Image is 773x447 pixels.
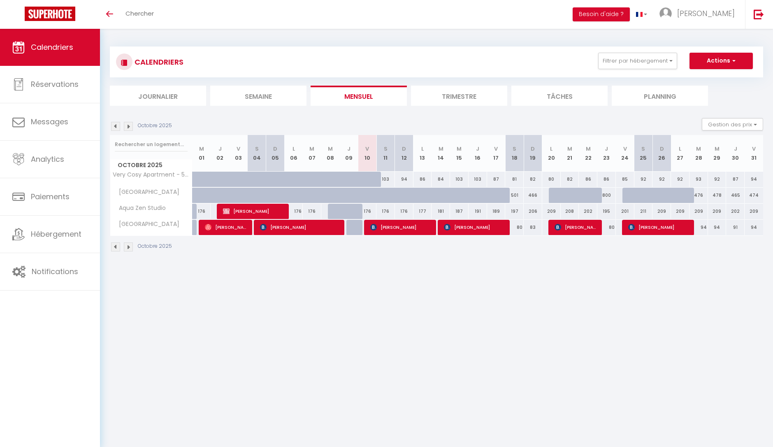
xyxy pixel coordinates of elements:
[193,135,211,172] th: 01
[634,135,653,172] th: 25
[255,145,259,153] abbr: S
[628,219,690,235] span: [PERSON_NAME]
[125,9,154,18] span: Chercher
[223,203,285,219] span: [PERSON_NAME]
[248,135,266,172] th: 04
[524,172,542,187] div: 82
[31,191,70,202] span: Paiements
[439,145,443,153] abbr: M
[671,204,689,219] div: 209
[432,172,450,187] div: 84
[561,204,579,219] div: 208
[726,188,745,203] div: 465
[311,86,407,106] li: Mensuel
[211,135,229,172] th: 02
[708,188,727,203] div: 478
[505,188,524,203] div: 501
[561,172,579,187] div: 82
[542,172,561,187] div: 80
[689,188,708,203] div: 476
[31,229,81,239] span: Hébergement
[260,219,340,235] span: [PERSON_NAME]
[511,86,608,106] li: Tâches
[634,204,653,219] div: 211
[432,204,450,219] div: 181
[505,204,524,219] div: 197
[138,122,172,130] p: Octobre 2025
[25,7,75,21] img: Super Booking
[266,135,285,172] th: 05
[376,204,395,219] div: 176
[505,135,524,172] th: 18
[708,204,727,219] div: 209
[205,219,248,235] span: [PERSON_NAME]
[689,172,708,187] div: 93
[31,154,64,164] span: Analytics
[111,220,181,229] span: [GEOGRAPHIC_DATA]
[573,7,630,21] button: Besoin d'aide ?
[679,145,681,153] abbr: L
[605,145,608,153] abbr: J
[199,145,204,153] abbr: M
[309,145,314,153] abbr: M
[193,204,211,219] div: 176
[487,135,506,172] th: 17
[444,219,506,235] span: [PERSON_NAME]
[395,135,413,172] th: 12
[340,135,358,172] th: 09
[132,53,183,71] h3: CALENDRIERS
[689,135,708,172] th: 28
[542,204,561,219] div: 209
[579,172,597,187] div: 86
[450,135,469,172] th: 15
[597,172,616,187] div: 86
[513,145,516,153] abbr: S
[505,220,524,235] div: 80
[457,145,462,153] abbr: M
[689,53,753,69] button: Actions
[421,145,424,153] abbr: L
[110,86,206,106] li: Journalier
[494,145,498,153] abbr: V
[715,145,720,153] abbr: M
[111,204,168,213] span: Aqua Zen Studio
[561,135,579,172] th: 21
[31,116,68,127] span: Messages
[218,145,222,153] abbr: J
[376,172,395,187] div: 103
[476,145,479,153] abbr: J
[708,135,727,172] th: 29
[469,135,487,172] th: 16
[754,9,764,19] img: logout
[745,204,763,219] div: 209
[284,135,303,172] th: 06
[586,145,591,153] abbr: M
[659,7,672,20] img: ...
[634,172,653,187] div: 92
[726,220,745,235] div: 91
[671,172,689,187] div: 92
[303,135,321,172] th: 07
[726,135,745,172] th: 30
[745,220,763,235] div: 94
[598,53,677,69] button: Filtrer par hébergement
[365,145,369,153] abbr: V
[752,145,756,153] abbr: V
[524,135,542,172] th: 19
[652,204,671,219] div: 209
[616,135,634,172] th: 24
[555,219,598,235] span: [PERSON_NAME]
[210,86,306,106] li: Semaine
[623,145,627,153] abbr: V
[110,159,192,171] span: Octobre 2025
[579,204,597,219] div: 202
[321,135,340,172] th: 08
[734,145,737,153] abbr: J
[597,204,616,219] div: 195
[531,145,535,153] abbr: D
[111,188,181,197] span: [GEOGRAPHIC_DATA]
[413,172,432,187] div: 86
[524,220,542,235] div: 83
[579,135,597,172] th: 22
[469,204,487,219] div: 191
